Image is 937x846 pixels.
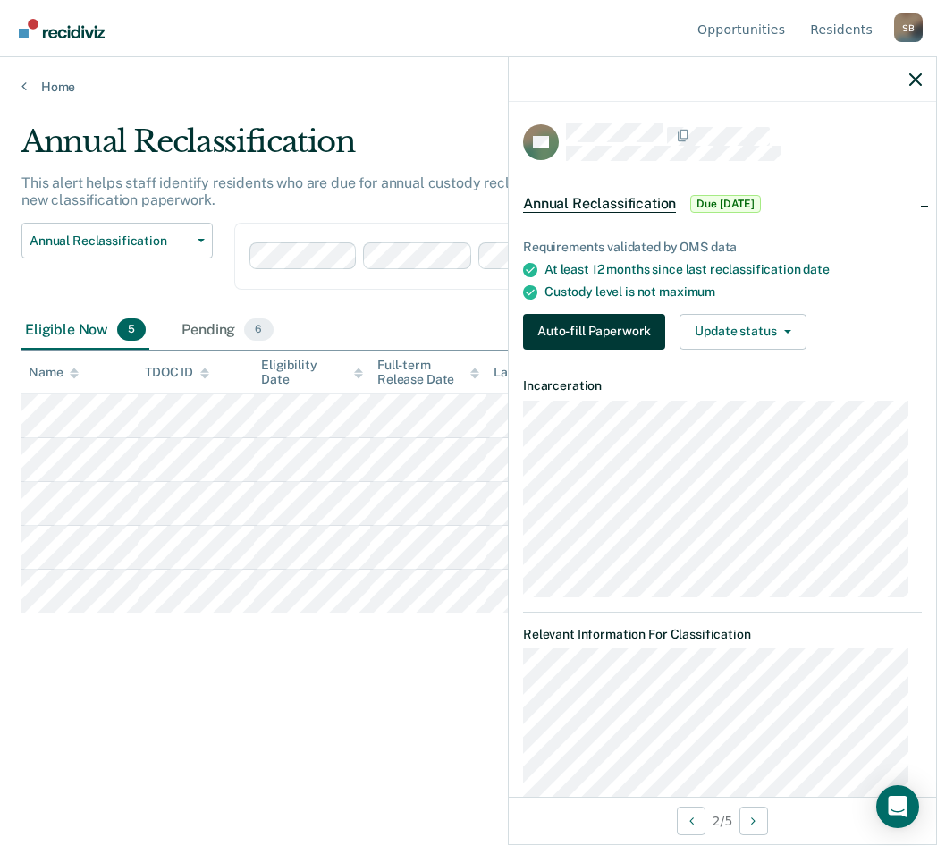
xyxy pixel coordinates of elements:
div: S B [894,13,923,42]
div: Annual ReclassificationDue [DATE] [509,175,936,233]
img: Recidiviz [19,19,105,38]
dt: Incarceration [523,378,922,393]
a: Home [21,79,916,95]
button: Previous Opportunity [677,807,705,835]
p: This alert helps staff identify residents who are due for annual custody reclassification and dir... [21,174,839,208]
a: Navigate to form link [523,314,672,350]
div: Eligibility Date [261,358,363,388]
div: Requirements validated by OMS data [523,240,922,255]
button: Update status [680,314,806,350]
div: Eligible Now [21,311,149,351]
div: Name [29,365,79,380]
div: Full-term Release Date [377,358,479,388]
div: Custody level is not [544,284,922,300]
button: Profile dropdown button [894,13,923,42]
span: 6 [244,318,273,342]
div: Pending [178,311,276,351]
span: 5 [117,318,146,342]
dt: Relevant Information For Classification [523,627,922,642]
span: maximum [659,284,715,299]
div: TDOC ID [145,365,209,380]
button: Next Opportunity [739,807,768,835]
div: 2 / 5 [509,797,936,844]
span: Annual Reclassification [30,233,190,249]
div: At least 12 months since last reclassification [544,262,922,277]
button: Auto-fill Paperwork [523,314,665,350]
span: Annual Reclassification [523,195,676,213]
span: Due [DATE] [690,195,761,213]
span: date [803,262,829,276]
div: Open Intercom Messenger [876,785,919,828]
div: Annual Reclassification [21,123,865,174]
div: Last Viewed [494,365,580,380]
